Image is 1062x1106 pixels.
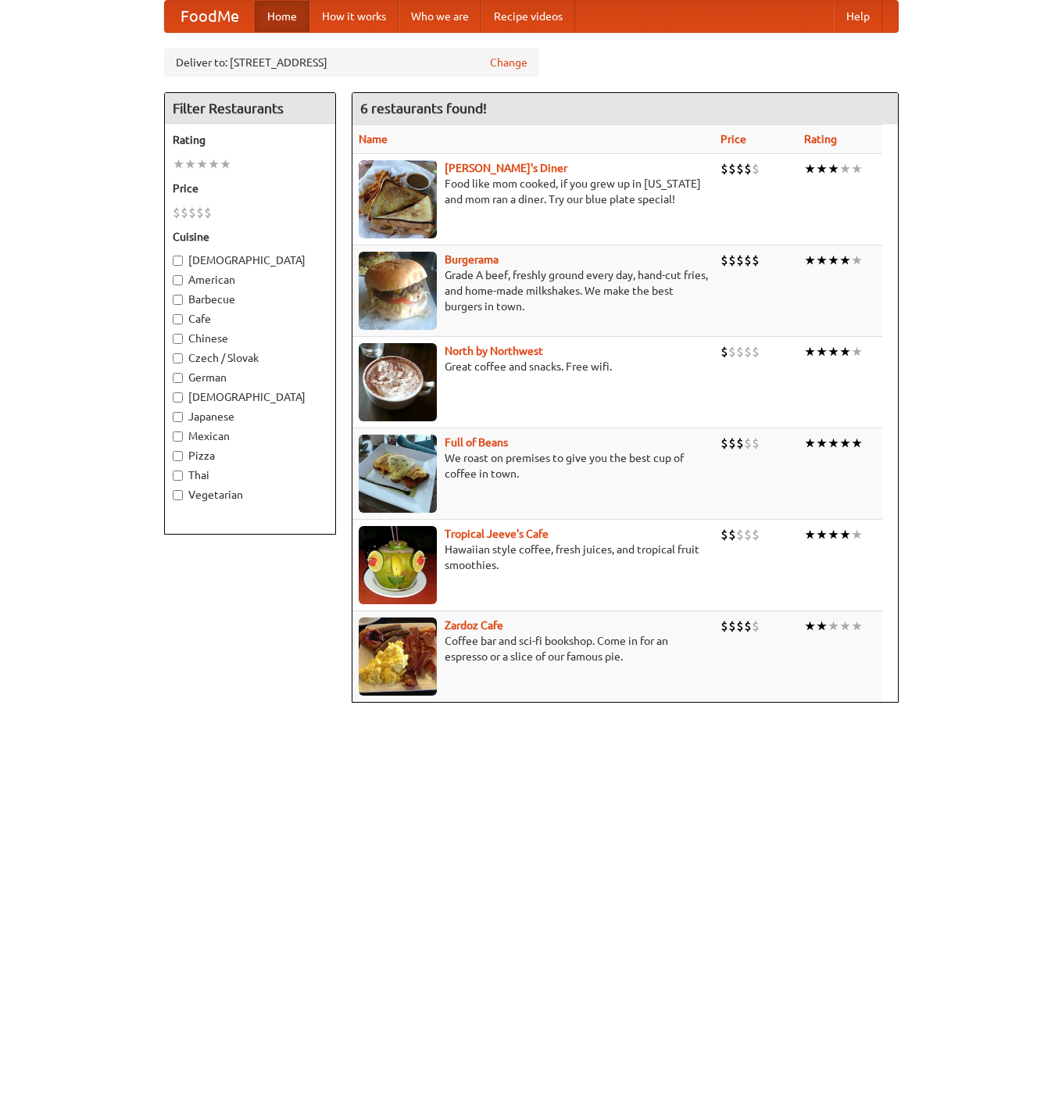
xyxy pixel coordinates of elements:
[736,252,744,269] li: $
[752,160,760,177] li: $
[359,633,708,664] p: Coffee bar and sci-fi bookshop. Come in for an espresso or a slice of our famous pie.
[752,617,760,635] li: $
[752,343,760,360] li: $
[173,431,183,442] input: Mexican
[490,55,527,70] a: Change
[445,162,567,174] a: [PERSON_NAME]'s Diner
[173,204,181,221] li: $
[744,160,752,177] li: $
[445,436,508,449] a: Full of Beans
[736,617,744,635] li: $
[173,370,327,385] label: German
[184,156,196,173] li: ★
[173,311,327,327] label: Cafe
[744,435,752,452] li: $
[851,617,863,635] li: ★
[839,617,851,635] li: ★
[173,389,327,405] label: [DEMOGRAPHIC_DATA]
[399,1,481,32] a: Who we are
[359,343,437,421] img: north.jpg
[173,409,327,424] label: Japanese
[165,93,335,124] h4: Filter Restaurants
[173,295,183,305] input: Barbecue
[445,253,499,266] a: Burgerama
[359,160,437,238] img: sallys.jpg
[721,252,728,269] li: $
[208,156,220,173] li: ★
[744,617,752,635] li: $
[359,359,708,374] p: Great coffee and snacks. Free wifi.
[173,331,327,346] label: Chinese
[804,617,816,635] li: ★
[839,252,851,269] li: ★
[721,435,728,452] li: $
[445,345,543,357] a: North by Northwest
[721,526,728,543] li: $
[828,252,839,269] li: ★
[173,353,183,363] input: Czech / Slovak
[173,350,327,366] label: Czech / Slovak
[839,526,851,543] li: ★
[188,204,196,221] li: $
[816,435,828,452] li: ★
[816,252,828,269] li: ★
[359,267,708,314] p: Grade A beef, freshly ground every day, hand-cut fries, and home-made milkshakes. We make the bes...
[173,471,183,481] input: Thai
[445,528,549,540] a: Tropical Jeeve's Cafe
[828,435,839,452] li: ★
[173,252,327,268] label: [DEMOGRAPHIC_DATA]
[804,133,837,145] a: Rating
[173,467,327,483] label: Thai
[173,181,327,196] h5: Price
[204,204,212,221] li: $
[736,160,744,177] li: $
[816,617,828,635] li: ★
[736,343,744,360] li: $
[359,617,437,696] img: zardoz.jpg
[851,160,863,177] li: ★
[173,132,327,148] h5: Rating
[359,542,708,573] p: Hawaiian style coffee, fresh juices, and tropical fruit smoothies.
[828,526,839,543] li: ★
[173,412,183,422] input: Japanese
[173,392,183,403] input: [DEMOGRAPHIC_DATA]
[828,160,839,177] li: ★
[173,373,183,383] input: German
[752,252,760,269] li: $
[721,133,746,145] a: Price
[828,343,839,360] li: ★
[255,1,309,32] a: Home
[173,275,183,285] input: American
[721,343,728,360] li: $
[851,435,863,452] li: ★
[359,526,437,604] img: jeeves.jpg
[816,526,828,543] li: ★
[828,617,839,635] li: ★
[728,343,736,360] li: $
[173,334,183,344] input: Chinese
[360,101,487,116] ng-pluralize: 6 restaurants found!
[839,435,851,452] li: ★
[721,617,728,635] li: $
[196,156,208,173] li: ★
[744,526,752,543] li: $
[804,252,816,269] li: ★
[445,619,503,632] a: Zardoz Cafe
[839,343,851,360] li: ★
[752,526,760,543] li: $
[173,490,183,500] input: Vegetarian
[839,160,851,177] li: ★
[804,435,816,452] li: ★
[173,272,327,288] label: American
[173,314,183,324] input: Cafe
[804,343,816,360] li: ★
[481,1,575,32] a: Recipe videos
[816,343,828,360] li: ★
[359,133,388,145] a: Name
[181,204,188,221] li: $
[164,48,539,77] div: Deliver to: [STREET_ADDRESS]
